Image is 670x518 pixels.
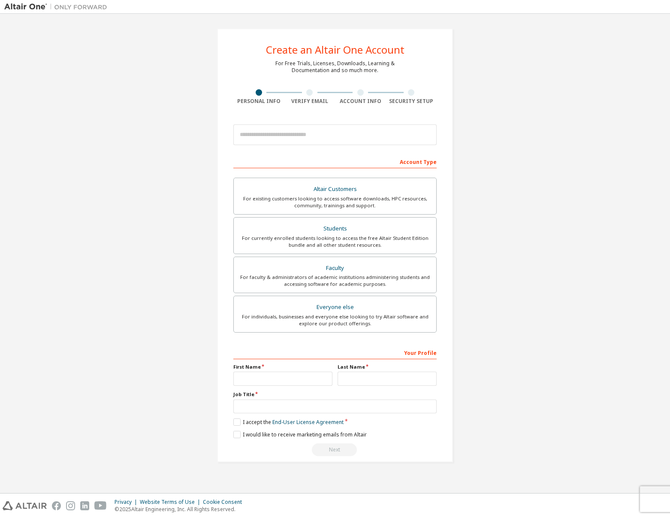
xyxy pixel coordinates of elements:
[233,431,367,438] label: I would like to receive marketing emails from Altair
[233,345,437,359] div: Your Profile
[284,98,335,105] div: Verify Email
[338,364,437,370] label: Last Name
[239,313,431,327] div: For individuals, businesses and everyone else looking to try Altair software and explore our prod...
[239,223,431,235] div: Students
[335,98,386,105] div: Account Info
[266,45,404,55] div: Create an Altair One Account
[272,418,344,426] a: End-User License Agreement
[4,3,112,11] img: Altair One
[239,262,431,274] div: Faculty
[66,501,75,510] img: instagram.svg
[94,501,107,510] img: youtube.svg
[3,501,47,510] img: altair_logo.svg
[203,499,247,506] div: Cookie Consent
[52,501,61,510] img: facebook.svg
[233,443,437,456] div: Read and acccept EULA to continue
[239,301,431,313] div: Everyone else
[140,499,203,506] div: Website Terms of Use
[233,391,437,398] label: Job Title
[233,364,332,370] label: First Name
[233,418,344,426] label: I accept the
[115,499,140,506] div: Privacy
[233,154,437,168] div: Account Type
[239,183,431,195] div: Altair Customers
[239,274,431,288] div: For faculty & administrators of academic institutions administering students and accessing softwa...
[275,60,395,74] div: For Free Trials, Licenses, Downloads, Learning & Documentation and so much more.
[239,235,431,248] div: For currently enrolled students looking to access the free Altair Student Edition bundle and all ...
[233,98,284,105] div: Personal Info
[386,98,437,105] div: Security Setup
[80,501,89,510] img: linkedin.svg
[115,506,247,513] p: © 2025 Altair Engineering, Inc. All Rights Reserved.
[239,195,431,209] div: For existing customers looking to access software downloads, HPC resources, community, trainings ...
